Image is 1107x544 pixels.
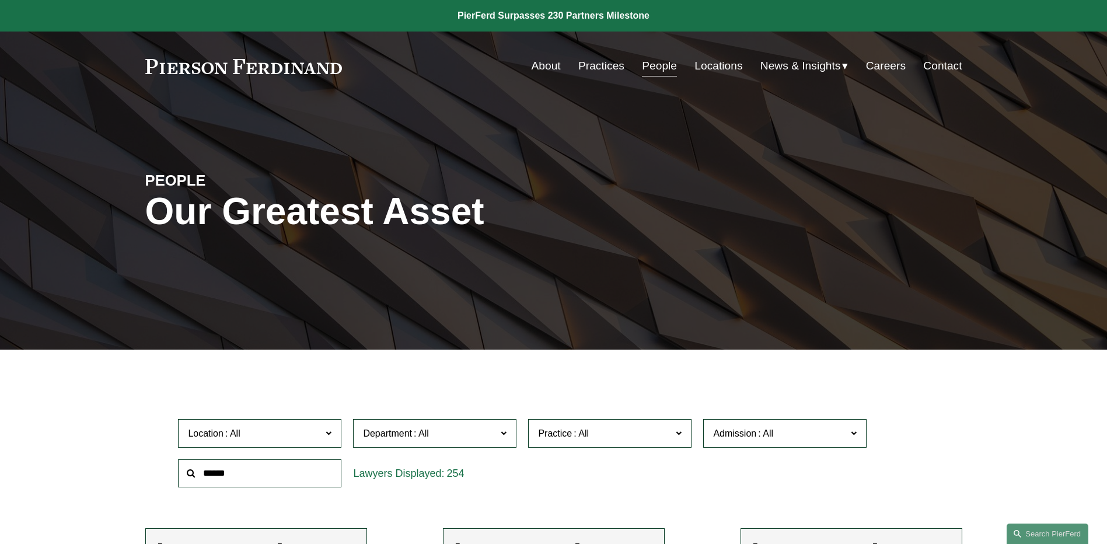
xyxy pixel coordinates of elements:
[1007,524,1088,544] a: Search this site
[694,55,742,77] a: Locations
[578,55,624,77] a: Practices
[145,171,350,190] h4: PEOPLE
[760,55,848,77] a: folder dropdown
[363,428,412,438] span: Department
[538,428,572,438] span: Practice
[188,428,224,438] span: Location
[923,55,962,77] a: Contact
[145,190,690,233] h1: Our Greatest Asset
[760,56,841,76] span: News & Insights
[446,468,464,479] span: 254
[866,55,906,77] a: Careers
[713,428,756,438] span: Admission
[532,55,561,77] a: About
[642,55,677,77] a: People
